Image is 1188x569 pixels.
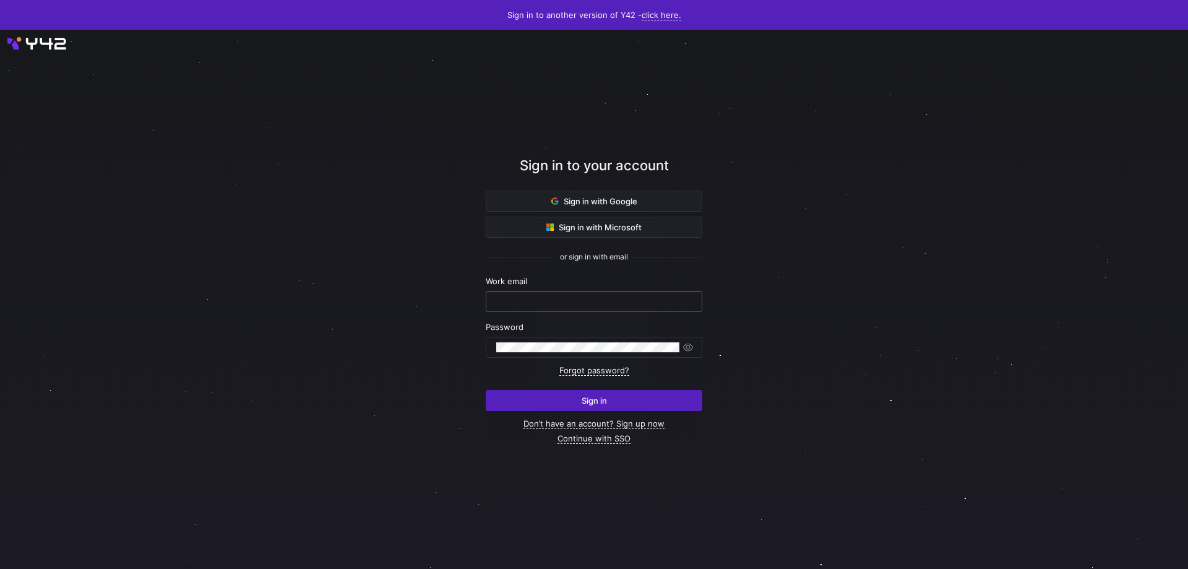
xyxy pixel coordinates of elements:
[642,10,681,20] a: click here.
[523,419,665,429] a: Don’t have an account? Sign up now
[486,276,527,286] span: Work email
[582,396,607,406] span: Sign in
[546,222,642,232] span: Sign in with Microsoft
[486,217,702,238] button: Sign in with Microsoft
[557,433,631,444] a: Continue with SSO
[486,191,702,212] button: Sign in with Google
[486,155,702,191] div: Sign in to your account
[486,322,523,332] span: Password
[560,253,628,261] span: or sign in with email
[551,196,637,206] span: Sign in with Google
[486,390,702,411] button: Sign in
[559,365,629,376] a: Forgot password?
